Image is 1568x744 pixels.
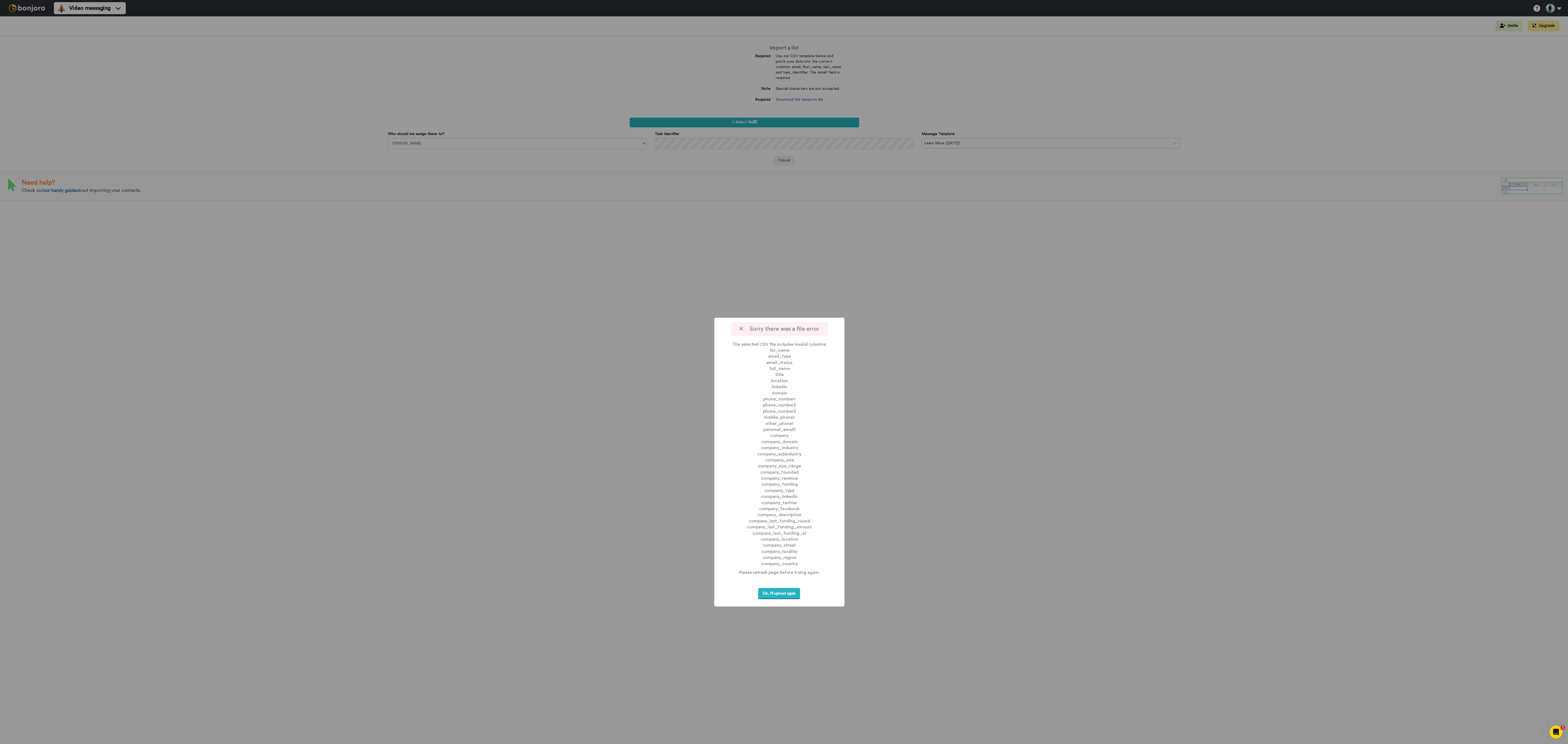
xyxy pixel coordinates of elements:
[1549,725,1563,739] iframe: Intercom live chat
[724,341,834,567] p: The selected CSV file includes invalid columns: list_name email_type email_status full_name title...
[1561,725,1565,730] span: 1
[758,588,800,599] button: Ok, I'll upload again
[724,570,834,575] p: Please refresh page before trying again.
[739,326,819,332] span: Sorry there was a file error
